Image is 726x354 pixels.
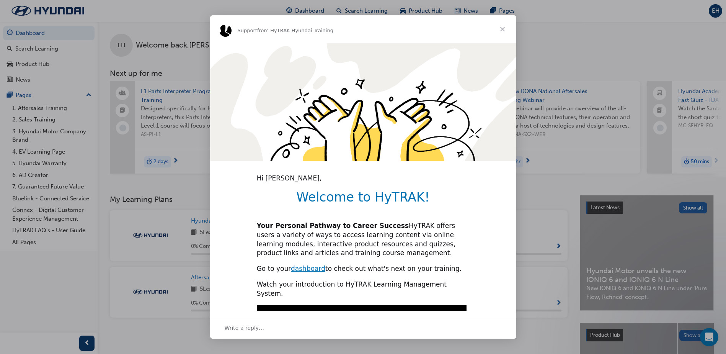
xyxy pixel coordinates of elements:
[257,190,470,210] h1: Welcome to HyTRAK!
[219,25,232,37] img: Profile image for Support
[257,174,470,183] div: Hi [PERSON_NAME],
[257,264,470,274] div: Go to your to check out what's next on your training.
[257,221,470,258] div: HyTRAK offers users a variety of ways to access learning content via online learning modules, int...
[257,222,409,229] b: Your Personal Pathway to Career Success
[257,28,333,33] span: from HyTRAK Hyundai Training
[210,317,516,339] div: Open conversation and reply
[238,28,257,33] span: Support
[257,280,470,298] div: Watch your introduction to HyTRAK Learning Management System.
[225,323,264,333] span: Write a reply…
[291,265,325,272] a: dashboard
[489,15,516,43] span: Close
